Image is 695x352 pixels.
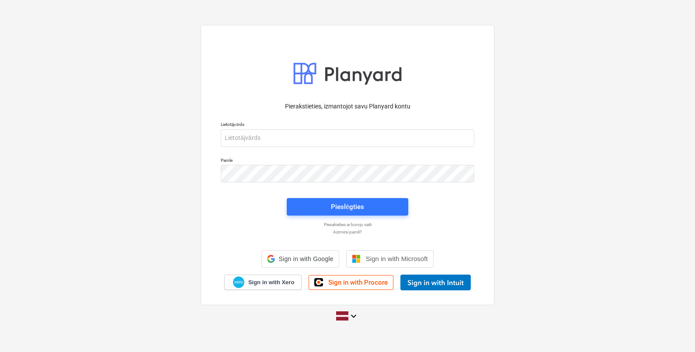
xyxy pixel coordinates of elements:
[248,279,294,286] span: Sign in with Xero
[233,276,244,288] img: Xero logo
[221,129,474,147] input: Lietotājvārds
[221,102,474,111] p: Pierakstieties, izmantojot savu Planyard kontu
[309,275,393,290] a: Sign in with Procore
[216,222,479,227] a: Piesakieties ar burvju saiti
[261,250,339,268] div: Sign in with Google
[328,279,388,286] span: Sign in with Procore
[221,122,474,129] p: Lietotājvārds
[352,254,361,263] img: Microsoft logo
[331,201,364,213] div: Pieslēgties
[224,275,302,290] a: Sign in with Xero
[366,255,428,262] span: Sign in with Microsoft
[216,229,479,235] a: Aizmirsi paroli?
[221,157,474,165] p: Parole
[287,198,408,216] button: Pieslēgties
[278,255,333,262] span: Sign in with Google
[348,311,359,321] i: keyboard_arrow_down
